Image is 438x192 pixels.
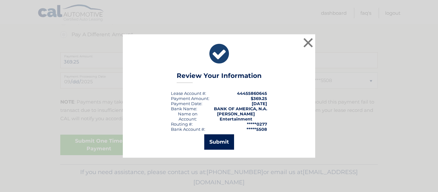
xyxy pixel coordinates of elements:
div: Name on Account: [171,111,205,121]
span: [DATE] [252,101,267,106]
strong: [PERSON_NAME] Entertainment [217,111,255,121]
button: × [302,36,315,49]
h3: Review Your Information [177,72,262,83]
strong: BANK OF AMERICA, N.A. [214,106,267,111]
div: Bank Name: [171,106,197,111]
strong: 44455860645 [237,91,267,96]
div: Bank Account #: [171,127,205,132]
div: Routing #: [171,121,193,127]
div: Lease Account #: [171,91,206,96]
span: Payment Date [171,101,201,106]
div: : [171,101,202,106]
div: Payment Amount: [171,96,209,101]
button: Submit [204,134,234,150]
span: $369.25 [251,96,267,101]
